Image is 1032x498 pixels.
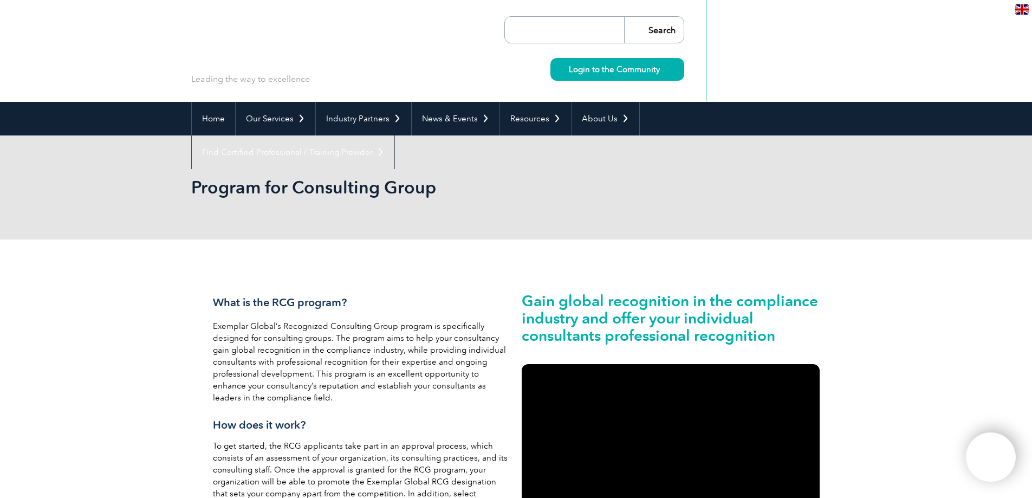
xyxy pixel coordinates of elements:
a: Our Services [236,102,315,135]
p: Leading the way to excellence [191,73,310,85]
a: Login to the Community [550,58,684,81]
h3: How does it work? [213,418,511,432]
h2: Program for Consulting Group [191,179,646,196]
a: Industry Partners [316,102,411,135]
p: Exemplar Global’s Recognized Consulting Group program is specifically designed for consulting gro... [213,320,511,404]
h2: Gain global recognition in the compliance industry and offer your individual consultants professi... [522,292,820,344]
a: Home [192,102,235,135]
input: Search [624,17,684,43]
a: About Us [572,102,639,135]
img: svg+xml;nitro-empty-id=MzY0OjIyMw==-1;base64,PHN2ZyB2aWV3Qm94PSIwIDAgMTEgMTEiIHdpZHRoPSIxMSIgaGVp... [660,66,666,72]
img: en [1015,4,1029,15]
span: What is the RCG program? [213,296,347,309]
a: Resources [500,102,571,135]
img: svg+xml;nitro-empty-id=MTg5MjoxMTY=-1;base64,PHN2ZyB2aWV3Qm94PSIwIDAgNDAwIDQwMCIgd2lkdGg9IjQwMCIg... [977,444,1004,471]
a: Find Certified Professional / Training Provider [192,135,394,169]
a: News & Events [412,102,499,135]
